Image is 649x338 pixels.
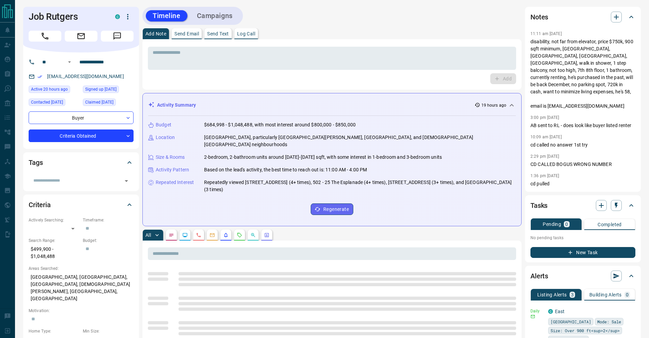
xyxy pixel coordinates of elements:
svg: Email Verified [37,74,42,79]
a: East [555,309,565,314]
p: Activity Summary [157,102,196,109]
p: 2:29 pm [DATE] [530,154,559,159]
p: Search Range: [29,237,79,244]
p: Add Note [145,31,166,36]
p: $499,900 - $1,048,488 [29,244,79,262]
p: Listing Alerts [537,292,567,297]
div: Tags [29,154,134,171]
p: Log Call [237,31,255,36]
div: Tasks [530,197,635,214]
div: condos.ca [115,14,120,19]
p: disability, not far from elevator, price $750k, 900 sqft minimum, [GEOGRAPHIC_DATA], [GEOGRAPHIC_... [530,38,635,110]
div: Mon Oct 13 2025 [29,86,79,95]
button: Timeline [146,10,187,21]
svg: Emails [210,232,215,238]
svg: Notes [169,232,174,238]
div: Wed Sep 17 2025 [29,98,79,108]
p: $684,998 - $1,048,488, with most interest around $800,000 - $850,000 [204,121,356,128]
div: Buyer [29,111,134,124]
p: Min Size: [83,328,134,334]
p: 3:00 pm [DATE] [530,115,559,120]
p: [GEOGRAPHIC_DATA], [GEOGRAPHIC_DATA], [GEOGRAPHIC_DATA], [DEMOGRAPHIC_DATA][PERSON_NAME], [GEOGRA... [29,272,134,304]
h2: Tags [29,157,43,168]
div: Mon Oct 06 2025 [83,98,134,108]
svg: Agent Actions [264,232,269,238]
svg: Requests [237,232,242,238]
span: Size: Over 900 ft<sup>2</sup> [551,327,620,334]
span: [GEOGRAPHIC_DATA] [551,318,591,325]
button: New Task [530,247,635,258]
p: cd pulled [530,180,635,187]
p: Location [156,134,175,141]
p: Based on the lead's activity, the best time to reach out is: 11:00 AM - 4:00 PM [204,166,367,173]
p: Budget: [83,237,134,244]
div: Criteria [29,197,134,213]
p: Home Type: [29,328,79,334]
p: 1:36 pm [DATE] [530,173,559,178]
p: Repeated Interest [156,179,194,186]
span: Contacted [DATE] [31,99,63,106]
p: 0 [565,222,568,227]
div: condos.ca [548,309,553,314]
svg: Listing Alerts [223,232,229,238]
span: Message [101,31,134,42]
p: Activity Pattern [156,166,189,173]
svg: Lead Browsing Activity [182,232,188,238]
span: Call [29,31,61,42]
p: [GEOGRAPHIC_DATA], particularly [GEOGRAPHIC_DATA][PERSON_NAME], [GEOGRAPHIC_DATA], and [DEMOGRAPH... [204,134,516,148]
p: cd called no answer 1st try [530,141,635,149]
p: Send Email [174,31,199,36]
h2: Notes [530,12,548,22]
h1: Job Rutgers [29,11,105,22]
span: Active 20 hours ago [31,86,68,93]
p: 3 [571,292,574,297]
div: Criteria Obtained [29,129,134,142]
p: Size & Rooms [156,154,185,161]
button: Open [122,176,131,186]
p: Repeatedly viewed [STREET_ADDRESS] (4+ times), 502 - 25 The Esplanade (4+ times), [STREET_ADDRESS... [204,179,516,193]
p: Completed [598,222,622,227]
h2: Criteria [29,199,51,210]
svg: Calls [196,232,201,238]
p: Actively Searching: [29,217,79,223]
p: Timeframe: [83,217,134,223]
p: Building Alerts [589,292,622,297]
span: Claimed [DATE] [85,99,113,106]
p: No pending tasks [530,233,635,243]
div: Sat Jul 05 2025 [83,86,134,95]
svg: Opportunities [250,232,256,238]
button: Campaigns [190,10,239,21]
span: Signed up [DATE] [85,86,117,93]
a: [EMAIL_ADDRESS][DOMAIN_NAME] [47,74,124,79]
p: 10:09 am [DATE] [530,135,562,139]
p: Areas Searched: [29,265,134,272]
p: AB sent to RL - does look like buyer listed renter [530,122,635,129]
p: 11:11 am [DATE] [530,31,562,36]
p: 0 [626,292,629,297]
p: 2-bedroom, 2-bathroom units around [DATE]-[DATE] sqft, with some interest in 1-bedroom and 3-bedr... [204,154,442,161]
h2: Alerts [530,271,548,281]
svg: Email [530,314,535,319]
h2: Tasks [530,200,547,211]
p: Send Text [207,31,229,36]
p: All [145,233,151,237]
button: Open [65,58,74,66]
p: Motivation: [29,308,134,314]
p: Daily [530,308,544,314]
span: Email [65,31,97,42]
button: Regenerate [311,203,353,215]
p: Pending [543,222,561,227]
div: Notes [530,9,635,25]
div: Alerts [530,268,635,284]
p: Budget [156,121,171,128]
div: Activity Summary19 hours ago [148,99,516,111]
span: Mode: Sale [597,318,621,325]
p: 19 hours ago [481,102,506,108]
p: CD CALLED BOGUS WRONG NUMBER [530,161,635,168]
